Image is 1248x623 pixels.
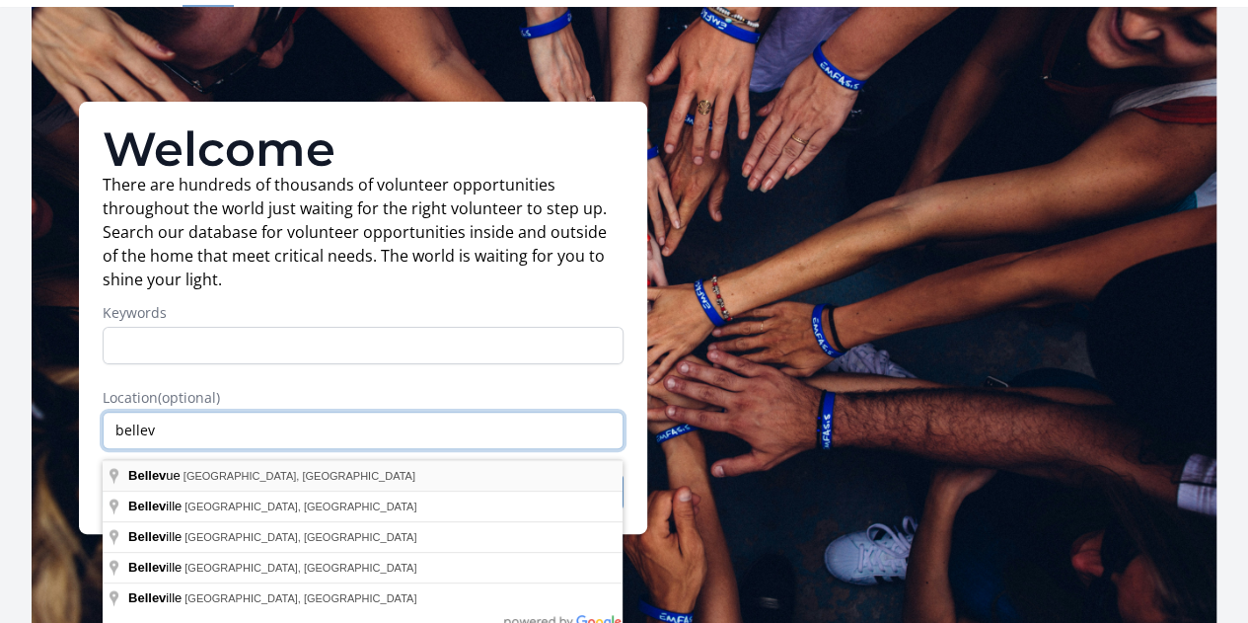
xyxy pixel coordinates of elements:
[184,562,416,574] span: [GEOGRAPHIC_DATA], [GEOGRAPHIC_DATA]
[128,529,184,544] span: ille
[128,590,166,605] span: Bellev
[184,470,415,482] span: [GEOGRAPHIC_DATA], [GEOGRAPHIC_DATA]
[103,173,624,291] p: There are hundreds of thousands of volunteer opportunities throughout the world just waiting for ...
[128,468,184,483] span: ue
[128,560,184,575] span: ille
[184,592,416,604] span: [GEOGRAPHIC_DATA], [GEOGRAPHIC_DATA]
[128,499,166,513] span: Bellev
[128,590,184,605] span: ille
[103,412,624,449] input: Enter a location
[128,529,166,544] span: Bellev
[103,388,624,408] label: Location
[184,501,416,512] span: [GEOGRAPHIC_DATA], [GEOGRAPHIC_DATA]
[103,303,624,323] label: Keywords
[128,499,184,513] span: ille
[128,468,166,483] span: Bellev
[184,531,416,543] span: [GEOGRAPHIC_DATA], [GEOGRAPHIC_DATA]
[158,388,220,407] span: (optional)
[103,125,624,173] h1: Welcome
[128,560,166,575] span: Bellev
